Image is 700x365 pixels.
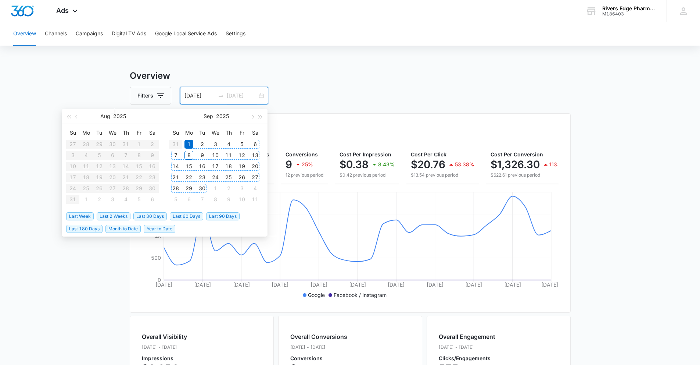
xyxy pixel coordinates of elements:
[66,127,79,139] th: Su
[184,151,193,160] div: 8
[248,194,262,205] td: 2025-10-11
[235,150,248,161] td: 2025-09-12
[426,281,443,288] tspan: [DATE]
[248,139,262,150] td: 2025-09-06
[209,183,222,194] td: 2025-10-01
[378,162,395,167] p: 8.43%
[170,212,203,220] span: Last 60 Days
[222,150,235,161] td: 2025-09-11
[211,195,220,204] div: 8
[105,225,141,233] span: Month to Date
[169,161,182,172] td: 2025-09-14
[251,173,259,182] div: 27
[340,151,391,157] span: Cost Per Impression
[224,184,233,193] div: 2
[133,212,167,220] span: Last 30 Days
[439,356,495,361] p: Clicks/Engagements
[237,195,246,204] div: 10
[182,194,195,205] td: 2025-10-06
[216,109,229,124] button: 2025
[171,173,180,182] div: 21
[144,225,175,233] span: Year to Date
[13,22,36,46] button: Overview
[169,127,182,139] th: Su
[198,151,207,160] div: 9
[222,194,235,205] td: 2025-10-09
[251,151,259,160] div: 13
[491,151,543,157] span: Cost Per Conversion
[169,150,182,161] td: 2025-09-07
[411,151,446,157] span: Cost Per Click
[248,183,262,194] td: 2025-10-04
[251,184,259,193] div: 4
[248,150,262,161] td: 2025-09-13
[182,127,195,139] th: Mo
[151,255,161,261] tspan: 500
[237,162,246,171] div: 19
[233,281,250,288] tspan: [DATE]
[222,183,235,194] td: 2025-10-02
[286,151,318,157] span: Conversions
[121,195,130,204] div: 4
[455,162,474,167] p: 53.38%
[272,281,288,288] tspan: [DATE]
[286,159,292,170] p: 9
[130,87,171,104] button: Filters
[169,183,182,194] td: 2025-09-28
[142,332,207,341] h2: Overall Visibility
[119,194,132,205] td: 2025-09-04
[340,172,395,178] p: $0.42 previous period
[184,92,215,100] input: Start date
[76,22,103,46] button: Campaigns
[134,195,143,204] div: 5
[171,195,180,204] div: 5
[235,172,248,183] td: 2025-09-26
[195,172,209,183] td: 2025-09-23
[211,151,220,160] div: 10
[155,22,217,46] button: Google Local Service Ads
[211,162,220,171] div: 17
[146,194,159,205] td: 2025-09-06
[218,93,224,99] span: to
[182,183,195,194] td: 2025-09-29
[248,172,262,183] td: 2025-09-27
[211,140,220,149] div: 3
[184,140,193,149] div: 1
[204,109,213,124] button: Sep
[248,127,262,139] th: Sa
[491,172,570,178] p: $622.61 previous period
[209,194,222,205] td: 2025-10-08
[388,281,405,288] tspan: [DATE]
[132,127,146,139] th: Fr
[66,212,94,220] span: Last Week
[491,159,540,170] p: $1,326.30
[209,139,222,150] td: 2025-09-03
[182,139,195,150] td: 2025-09-01
[602,11,656,17] div: account id
[97,212,130,220] span: Last 2 Weeks
[112,22,146,46] button: Digital TV Ads
[439,332,495,341] h2: Overall Engagement
[235,139,248,150] td: 2025-09-05
[209,127,222,139] th: We
[130,69,571,82] h3: Overview
[302,162,313,167] p: 25%
[113,109,126,124] button: 2025
[184,173,193,182] div: 22
[82,195,90,204] div: 1
[549,162,570,167] p: 113.03%
[439,344,495,351] p: [DATE] - [DATE]
[251,162,259,171] div: 20
[195,150,209,161] td: 2025-09-09
[209,150,222,161] td: 2025-09-10
[224,173,233,182] div: 25
[119,127,132,139] th: Th
[222,139,235,150] td: 2025-09-04
[95,195,104,204] div: 2
[224,140,233,149] div: 4
[171,184,180,193] div: 28
[194,281,211,288] tspan: [DATE]
[142,344,207,351] p: [DATE] - [DATE]
[290,356,347,361] p: Conversions
[182,172,195,183] td: 2025-09-22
